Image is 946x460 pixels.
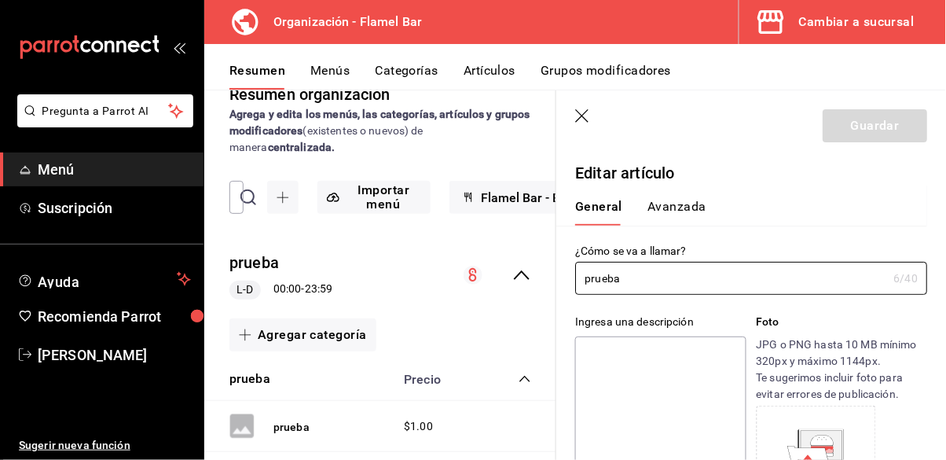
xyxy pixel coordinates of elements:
div: 6 /40 [893,270,918,286]
h3: Organización - Flamel Bar [261,13,422,31]
button: Categorías [376,63,439,90]
div: navigation tabs [229,63,946,90]
button: prueba [273,419,310,435]
span: L-D [230,282,259,298]
div: 00:00 - 23:59 [229,281,332,300]
span: $1.00 [404,418,433,435]
span: Pregunta a Parrot AI [42,103,169,120]
span: Menú [38,159,191,180]
div: (existentes o nuevos) de manera [229,106,531,156]
div: navigation tabs [575,199,908,226]
p: Foto [757,314,927,330]
span: Sugerir nueva función [19,437,191,454]
button: Pregunta a Parrot AI [17,94,193,127]
button: open_drawer_menu [173,41,185,53]
span: [PERSON_NAME] [38,344,191,366]
button: collapse-category-row [519,373,531,385]
button: General [575,199,622,226]
div: Precio [388,372,489,387]
p: Editar artículo [575,161,927,185]
a: Pregunta a Parrot AI [11,114,193,131]
span: Ayuda [38,270,170,289]
div: collapse-menu-row [204,239,556,312]
span: Flamel Bar - Borrador [481,190,579,205]
button: Artículos [464,63,515,90]
strong: Agrega y edita los menús, las categorías, artículos y grupos modificadores [229,108,530,137]
button: Avanzada [647,199,706,226]
p: JPG o PNG hasta 10 MB mínimo 320px y máximo 1144px. Te sugerimos incluir foto para evitar errores... [757,337,927,403]
div: Cambiar a sucursal [799,11,915,33]
button: Resumen [229,63,285,90]
button: Agregar categoría [229,318,376,351]
div: Resumen organización [229,83,390,106]
button: Grupos modificadores [541,63,671,90]
div: Ingresa una descripción [575,314,746,330]
button: Flamel Bar - Borrador [449,181,609,214]
span: Recomienda Parrot [38,306,191,327]
button: prueba [229,370,270,388]
button: Importar menú [317,181,431,214]
label: ¿Cómo se va a llamar? [575,246,927,257]
button: Menús [310,63,350,90]
strong: centralizada. [268,141,335,153]
button: prueba [229,252,279,274]
input: Buscar menú [262,182,272,213]
span: Suscripción [38,197,191,219]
